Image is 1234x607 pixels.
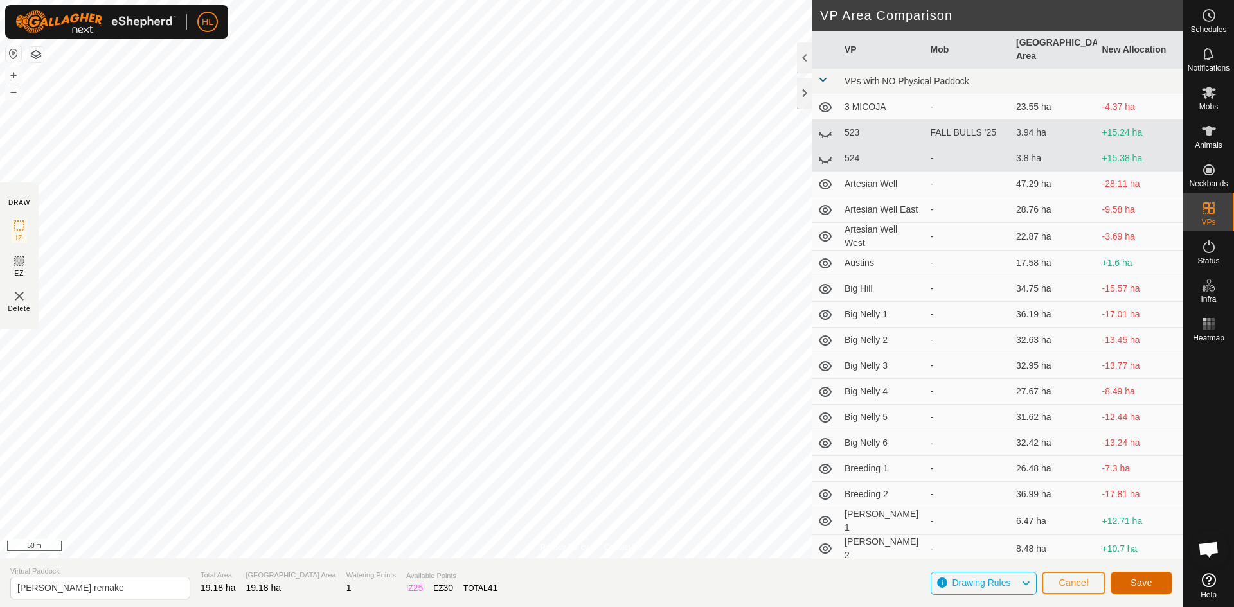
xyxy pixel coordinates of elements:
[1097,223,1183,251] td: -3.69 ha
[1097,456,1183,482] td: -7.3 ha
[1097,276,1183,302] td: -15.57 ha
[839,251,925,276] td: Austins
[1011,430,1097,456] td: 32.42 ha
[1097,328,1183,353] td: -13.45 ha
[1011,353,1097,379] td: 32.95 ha
[1097,353,1183,379] td: -13.77 ha
[201,583,236,593] span: 19.18 ha
[839,430,925,456] td: Big Nelly 6
[931,100,1006,114] div: -
[1193,334,1224,342] span: Heatmap
[931,542,1006,556] div: -
[1097,507,1183,535] td: +12.71 ha
[931,177,1006,191] div: -
[931,385,1006,398] div: -
[931,410,1006,424] div: -
[839,328,925,353] td: Big Nelly 2
[8,198,30,207] div: DRAW
[246,583,282,593] span: 19.18 ha
[1097,430,1183,456] td: -13.24 ha
[406,581,423,595] div: IZ
[16,233,23,243] span: IZ
[1190,26,1226,33] span: Schedules
[1011,223,1097,251] td: 22.87 ha
[1195,141,1222,149] span: Animals
[1097,405,1183,430] td: -12.44 ha
[1097,31,1183,69] th: New Allocation
[931,282,1006,295] div: -
[1131,577,1152,588] span: Save
[1201,591,1217,599] span: Help
[1097,146,1183,172] td: +15.38 ha
[1189,180,1228,188] span: Neckbands
[6,67,21,83] button: +
[839,223,925,251] td: Artesian Well West
[1011,197,1097,223] td: 28.76 ha
[839,146,925,172] td: 524
[1188,64,1230,72] span: Notifications
[6,46,21,62] button: Reset Map
[931,126,1006,139] div: FALL BULLS '25
[202,15,213,29] span: HL
[931,462,1006,475] div: -
[6,84,21,100] button: –
[443,583,454,593] span: 30
[346,583,352,593] span: 1
[1011,379,1097,405] td: 27.67 ha
[931,333,1006,347] div: -
[1011,146,1097,172] td: 3.8 ha
[820,8,1183,23] h2: VP Area Comparison
[1011,94,1097,120] td: 23.55 ha
[346,570,396,581] span: Watering Points
[1011,535,1097,563] td: 8.48 ha
[952,577,1010,588] span: Drawing Rules
[10,566,190,577] span: Virtual Paddock
[1097,482,1183,507] td: -17.81 ha
[931,515,1006,528] div: -
[1097,197,1183,223] td: -9.58 ha
[1011,482,1097,507] td: 36.99 ha
[1059,577,1089,588] span: Cancel
[406,570,497,581] span: Available Points
[1097,172,1183,197] td: -28.11 ha
[839,197,925,223] td: Artesian Well East
[488,583,498,593] span: 41
[1011,120,1097,146] td: 3.94 ha
[1042,572,1105,594] button: Cancel
[28,47,44,62] button: Map Layers
[839,456,925,482] td: Breeding 1
[604,541,642,553] a: Contact Us
[1011,507,1097,535] td: 6.47 ha
[839,276,925,302] td: Big Hill
[839,482,925,507] td: Breeding 2
[8,304,31,313] span: Delete
[1111,572,1172,594] button: Save
[1183,568,1234,604] a: Help
[15,10,176,33] img: Gallagher Logo
[1201,295,1216,303] span: Infra
[839,302,925,328] td: Big Nelly 1
[839,507,925,535] td: [PERSON_NAME] 1
[1201,218,1215,226] span: VPs
[931,152,1006,165] div: -
[1011,251,1097,276] td: 17.58 ha
[1011,276,1097,302] td: 34.75 ha
[931,308,1006,321] div: -
[1011,172,1097,197] td: 47.29 ha
[839,31,925,69] th: VP
[839,379,925,405] td: Big Nelly 4
[931,488,1006,501] div: -
[1190,530,1228,568] div: Open chat
[931,203,1006,216] div: -
[1197,257,1219,265] span: Status
[246,570,336,581] span: [GEOGRAPHIC_DATA] Area
[839,535,925,563] td: [PERSON_NAME] 2
[1011,328,1097,353] td: 32.63 ha
[413,583,424,593] span: 25
[463,581,497,595] div: TOTAL
[433,581,453,595] div: EZ
[1097,94,1183,120] td: -4.37 ha
[1011,456,1097,482] td: 26.48 ha
[1097,251,1183,276] td: +1.6 ha
[931,436,1006,450] div: -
